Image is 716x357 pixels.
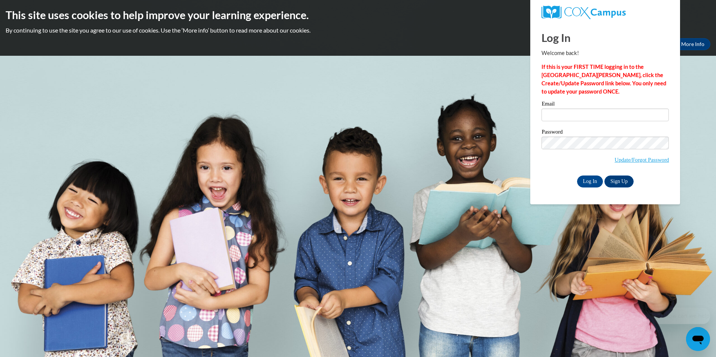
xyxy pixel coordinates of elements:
[541,101,669,109] label: Email
[675,38,710,50] a: More Info
[541,30,669,45] h1: Log In
[541,49,669,57] p: Welcome back!
[4,5,61,11] span: Hi. How can we help?
[686,327,710,351] iframe: Button to launch messaging window
[6,7,710,22] h2: This site uses cookies to help improve your learning experience.
[541,6,669,19] a: COX Campus
[6,26,710,34] p: By continuing to use the site you agree to our use of cookies. Use the ‘More info’ button to read...
[634,309,649,324] iframe: Close message
[604,176,634,187] a: Sign Up
[577,176,603,187] input: Log In
[541,6,625,19] img: COX Campus
[541,129,669,137] label: Password
[615,157,669,163] a: Update/Forgot Password
[541,64,666,95] strong: If this is your FIRST TIME logging in to the [GEOGRAPHIC_DATA][PERSON_NAME], click the Create/Upd...
[652,308,710,324] iframe: Message from company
